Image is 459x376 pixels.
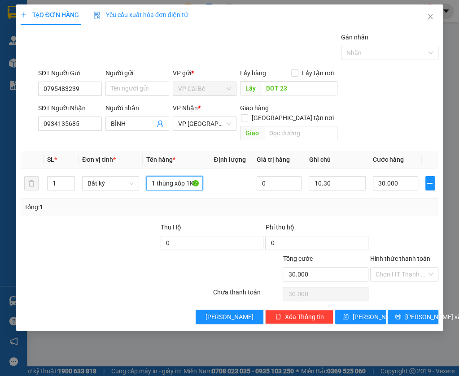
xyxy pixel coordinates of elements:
button: Close [418,4,443,30]
span: Bất kỳ [87,177,134,190]
span: Đơn vị tính [82,156,116,163]
span: plus [21,12,27,18]
span: Giao [240,126,264,140]
span: delete [275,313,281,320]
span: Cước hàng [373,156,404,163]
button: plus [425,176,435,190]
span: plus [426,180,435,187]
img: icon [93,12,101,19]
button: deleteXóa Thông tin [265,310,333,324]
span: printer [395,313,401,320]
div: Người gửi [105,68,169,78]
span: Tổng cước [283,255,312,262]
span: TẠO ĐƠN HÀNG [21,11,79,18]
div: SĐT Người Nhận [38,103,102,113]
input: Dọc đường [261,81,337,95]
span: [PERSON_NAME] [352,312,400,322]
span: VP Nhận [173,104,198,112]
span: VP Sài Gòn [178,117,231,130]
label: Gán nhãn [341,34,368,41]
label: Hình thức thanh toán [370,255,430,262]
span: Lấy hàng [240,69,266,77]
span: Giao hàng [240,104,269,112]
input: Ghi Chú [309,176,366,190]
span: Tên hàng [146,156,175,163]
input: VD: Bàn, Ghế [146,176,203,190]
span: VP Cái Bè [178,82,231,95]
span: Lấy tận nơi [298,68,337,78]
div: Tổng: 1 [24,202,178,212]
button: [PERSON_NAME] [196,310,264,324]
div: Người nhận [105,103,169,113]
span: Giá trị hàng [257,156,290,163]
span: Định lượng [214,156,245,163]
span: Yêu cầu xuất hóa đơn điện tử [93,11,188,18]
button: save[PERSON_NAME] [335,310,386,324]
span: close [427,13,434,20]
th: Ghi chú [305,151,369,169]
span: Lấy [240,81,261,95]
div: SĐT Người Gửi [38,68,102,78]
span: SL [47,156,54,163]
span: [PERSON_NAME] [205,312,254,322]
span: Xóa Thông tin [285,312,324,322]
input: 0 [257,176,302,190]
div: VP gửi [173,68,236,78]
button: delete [24,176,39,190]
span: Thu Hộ [161,224,181,231]
span: user-add [157,120,164,127]
div: Phí thu hộ [265,222,368,236]
button: printer[PERSON_NAME] và In [388,310,438,324]
div: Chưa thanh toán [212,287,282,303]
span: save [342,313,349,320]
input: Dọc đường [264,126,337,140]
span: [GEOGRAPHIC_DATA] tận nơi [248,113,337,123]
